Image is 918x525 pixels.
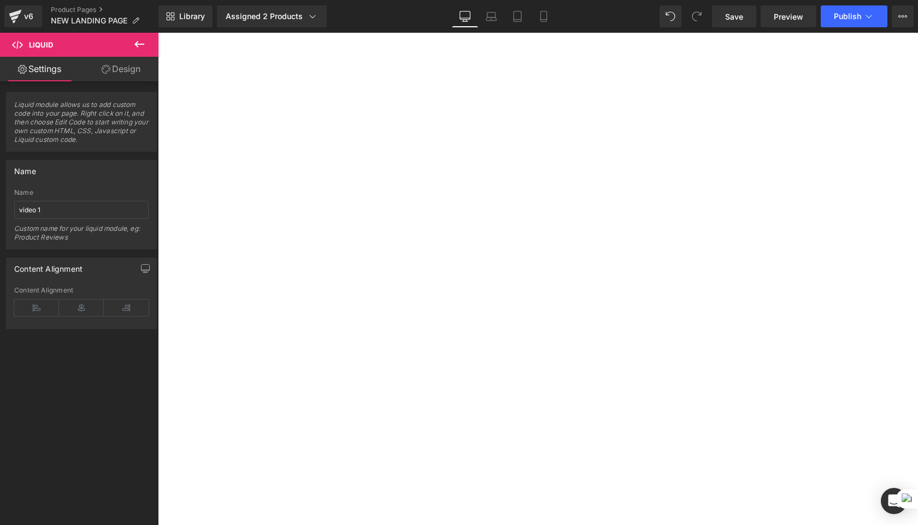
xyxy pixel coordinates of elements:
div: Content Alignment [14,287,149,294]
button: Undo [660,5,681,27]
span: Library [179,11,205,21]
a: Design [81,57,161,81]
div: Assigned 2 Products [226,11,318,22]
div: Name [14,160,36,176]
a: Tablet [504,5,531,27]
a: New Library [158,5,213,27]
a: Laptop [478,5,504,27]
span: Preview [774,11,803,22]
div: v6 [22,9,36,23]
div: Name [14,189,149,196]
span: Liquid module allows us to add custom code into your page. Right click on it, and then choose Edi... [14,100,149,151]
span: Save [725,11,743,22]
a: Desktop [452,5,478,27]
a: Preview [761,5,816,27]
button: Redo [686,5,708,27]
a: v6 [4,5,42,27]
div: Open Intercom Messenger [881,488,907,514]
button: More [892,5,914,27]
a: Mobile [531,5,557,27]
a: Product Pages [51,5,158,14]
button: Publish [821,5,887,27]
div: Content Alignment [14,258,83,273]
span: Liquid [29,40,53,49]
div: Custom name for your liquid module, eg: Product Reviews [14,224,149,249]
span: Publish [834,12,861,21]
span: NEW LANDING PAGE [51,16,127,25]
